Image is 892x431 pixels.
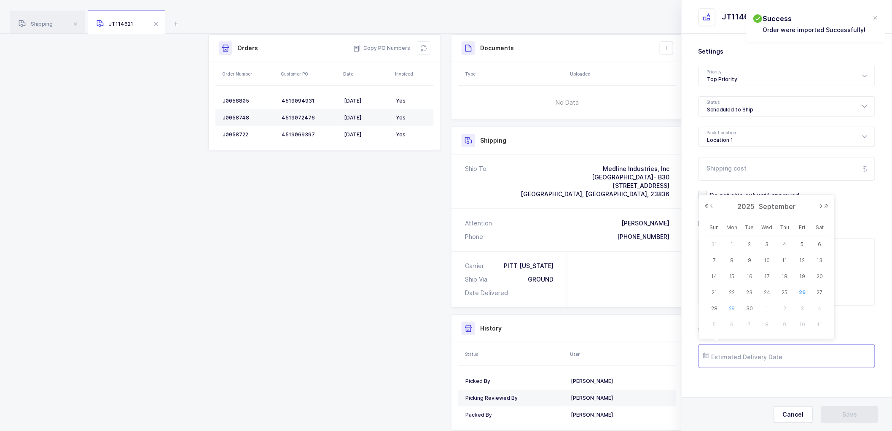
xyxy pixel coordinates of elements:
span: 12 [797,255,807,266]
th: Fri [794,219,811,236]
span: 25 [780,287,790,298]
div: J0058805 [223,98,275,104]
span: 22 [727,287,737,298]
th: Sat [811,219,829,236]
span: 9 [744,255,755,266]
div: Medline Industries, Inc [521,165,669,173]
span: 1 [762,304,772,314]
span: 24 [762,287,772,298]
div: Customer PO [281,70,338,77]
span: 30 [744,304,755,314]
span: 6 [727,320,737,330]
div: 4519069397 [282,131,337,138]
th: Mon [723,219,741,236]
span: 3 [797,304,807,314]
button: Previous Month [709,203,715,209]
div: J0058722 [223,131,275,138]
div: Ship Via [465,275,491,284]
span: 2 [780,304,790,314]
span: 26 [797,287,807,298]
div: [PHONE_NUMBER] [617,233,669,241]
span: 15 [727,271,737,282]
span: Yes [396,114,406,121]
th: Tue [741,219,758,236]
span: 27 [815,287,825,298]
span: 8 [727,255,737,266]
div: User [570,351,674,358]
h3: Documents [480,44,514,52]
h3: Settings [699,47,875,56]
button: Copy PO Numbers [353,44,410,52]
div: 4519072476 [282,114,337,121]
div: [DATE] [344,131,389,138]
div: Ship To [465,165,486,198]
div: GROUND [528,275,553,284]
span: 4 [780,239,790,249]
span: 21 [709,287,720,298]
div: [PERSON_NAME] [571,378,669,385]
span: 18 [780,271,790,282]
h2: Success [763,14,866,24]
button: Next Month [819,203,824,209]
span: 5 [797,239,807,249]
div: [DATE] [344,114,389,121]
span: 10 [797,320,807,330]
span: 13 [815,255,825,266]
span: 8 [762,320,772,330]
span: 11 [780,255,790,266]
span: 14 [709,271,720,282]
div: [DATE] [344,98,389,104]
span: 6 [815,239,825,249]
div: Date Delivered [465,289,511,297]
button: Previous Year [704,203,709,209]
div: Type [465,70,565,77]
div: Date [343,70,390,77]
span: Save [843,410,857,419]
h3: Shipping & Delivery [699,326,875,334]
h3: Shipping [480,136,506,145]
span: 28 [709,304,720,314]
span: Shipping [19,21,53,27]
div: Packed By [465,412,564,418]
span: 1 [727,239,737,249]
div: JT114621 [722,12,758,22]
span: 29 [727,304,737,314]
span: 7 [709,255,720,266]
span: 20 [815,271,825,282]
span: 17 [762,271,772,282]
span: 11 [815,320,825,330]
div: [PERSON_NAME] [571,395,669,401]
span: 16 [744,271,755,282]
span: 2 [744,239,755,249]
div: Picked By [465,378,564,385]
span: 9 [780,320,790,330]
span: 3 [762,239,772,249]
h3: Orders [237,44,258,52]
span: 5 [709,320,720,330]
span: JT114621 [97,21,133,27]
span: 7 [744,320,755,330]
div: PITT [US_STATE] [504,262,553,270]
div: [PERSON_NAME] [571,412,669,418]
div: Picking Reviewed By [465,395,564,401]
div: [PERSON_NAME] [621,219,669,228]
div: Phone [465,233,483,241]
span: Yes [396,98,406,104]
span: Yes [396,131,406,138]
div: Status [465,351,565,358]
span: No Data [513,90,622,115]
p: Order were imported Successfully! [763,25,866,34]
span: Do not ship out until approved [707,191,800,199]
button: Save [821,406,879,423]
div: J0058748 [223,114,275,121]
span: 19 [797,271,807,282]
th: Thu [776,219,794,236]
div: Invoiced [395,70,431,77]
span: 31 [709,239,720,249]
div: 4519094931 [282,98,337,104]
div: Carrier [465,262,487,270]
div: Attention [465,219,492,228]
span: Cancel [783,410,804,419]
span: September [757,202,798,211]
